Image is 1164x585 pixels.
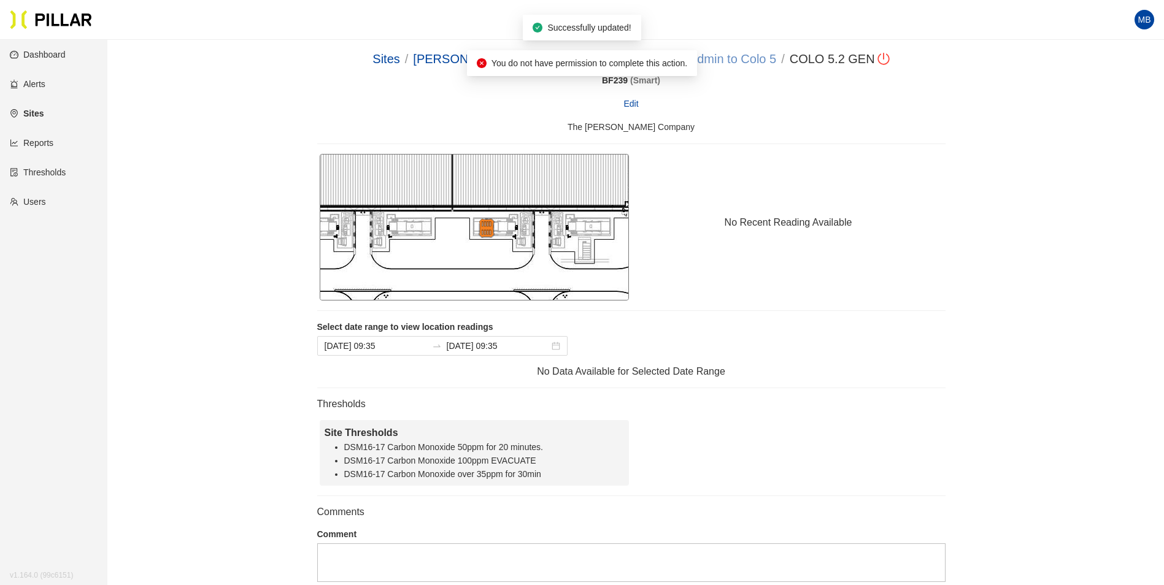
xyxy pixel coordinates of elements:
span: poweroff [875,53,890,65]
h4: No Recent Reading Available [725,216,852,229]
h4: Comments [317,506,946,518]
span: check-circle [533,23,542,32]
div: Site Thresholds [325,425,624,440]
div: BF239 [317,74,946,87]
span: ( Smart ) [628,74,660,87]
span: close-circle [477,58,487,68]
a: exceptionThresholds [10,167,66,177]
span: MB [1138,10,1151,29]
label: Select date range to view location readings [317,321,946,334]
a: line-chartReports [10,138,53,148]
li: DSM16-17 Carbon Monoxide over 35ppm for 30min [344,467,624,481]
a: teamUsers [10,197,46,207]
h4: No Data Available for Selected Date Range [317,365,946,378]
input: Start date [325,339,427,353]
span: You do not have permission to complete this action. [491,58,687,68]
span: swap-right [432,341,442,351]
img: Marker [465,218,508,238]
img: Pillar Technologies [10,10,92,29]
label: Comment [317,528,946,541]
a: [PERSON_NAME] Company_DSM 16 [413,52,621,66]
h4: Thresholds [317,398,946,410]
a: DSM 16 - Admin to Colo 5 [634,52,776,66]
input: End date [447,339,549,353]
a: environmentSites [10,109,44,118]
div: The [PERSON_NAME] Company [317,120,946,134]
li: DSM16-17 Carbon Monoxide 100ppm EVACUATE [344,454,624,467]
a: Edit [623,97,638,110]
span: COLO 5.2 GEN [790,52,890,66]
li: DSM16-17 Carbon Monoxide 50ppm for 20 minutes. [344,440,624,454]
a: dashboardDashboard [10,50,66,59]
a: alertAlerts [10,79,45,89]
span: to [432,341,442,351]
span: / [781,52,785,66]
span: Successfully updated! [547,23,631,32]
span: / [405,52,409,66]
a: Sites [372,52,399,66]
